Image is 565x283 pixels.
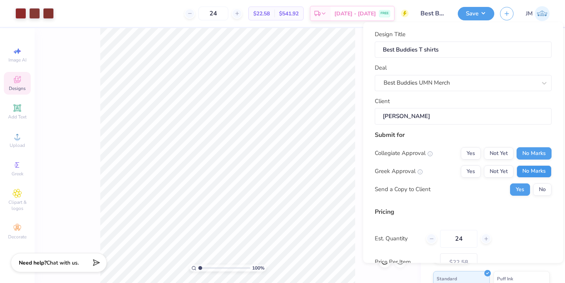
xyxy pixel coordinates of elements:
span: Designs [9,85,26,92]
span: [DATE] - [DATE] [334,10,376,18]
div: Submit for [375,130,552,139]
button: Yes [461,147,481,159]
span: JM [526,9,533,18]
div: Collegiate Approval [375,149,433,158]
div: Send a Copy to Client [375,185,430,194]
div: Greek Approval [375,167,423,176]
label: Est. Quantity [375,234,420,243]
span: 100 % [252,265,264,271]
span: $22.58 [253,10,270,18]
span: $541.92 [279,10,299,18]
span: Decorate [8,234,27,240]
button: Yes [510,183,530,195]
button: Yes [461,165,481,177]
img: Jordyn Miller [535,6,550,21]
span: Image AI [8,57,27,63]
button: Not Yet [484,147,513,159]
span: Puff Ink [497,275,513,283]
span: FREE [381,11,389,16]
button: No Marks [517,165,552,177]
label: Client [375,97,390,105]
span: Clipart & logos [4,199,31,211]
input: – – [198,7,228,20]
label: Design Title [375,30,405,39]
input: – – [440,230,477,247]
button: No [533,183,552,195]
label: Deal [375,63,387,72]
button: Save [458,7,494,20]
span: Add Text [8,114,27,120]
label: Price Per Item [375,258,434,266]
span: Upload [10,142,25,148]
button: Not Yet [484,165,513,177]
div: Pricing [375,207,552,216]
input: e.g. Ethan Linker [375,108,552,125]
strong: Need help? [19,259,47,266]
button: No Marks [517,147,552,159]
span: Greek [12,171,23,177]
span: Standard [437,275,457,283]
input: Untitled Design [414,6,452,21]
a: JM [526,6,550,21]
span: Chat with us. [47,259,79,266]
